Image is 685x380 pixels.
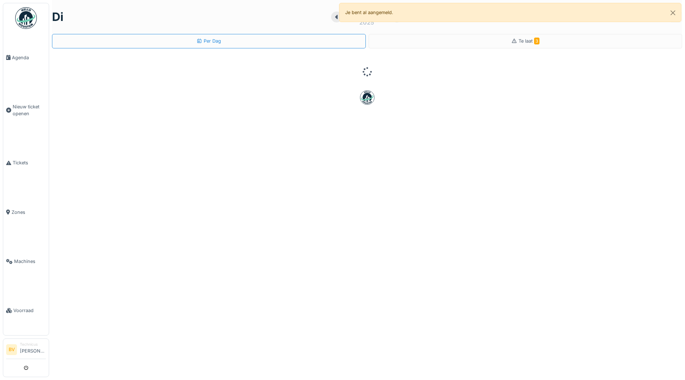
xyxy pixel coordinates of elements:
img: Badge_color-CXgf-gQk.svg [15,7,37,29]
div: 2025 [359,18,374,27]
a: Tickets [3,138,49,187]
span: Machines [14,258,46,265]
a: BV Technicus[PERSON_NAME] [6,342,46,359]
div: Per Dag [196,38,221,44]
li: [PERSON_NAME] [20,342,46,357]
span: Te laat [519,38,539,44]
a: Agenda [3,33,49,82]
img: badge-BVDL4wpA.svg [360,90,374,105]
a: Machines [3,237,49,286]
a: Zones [3,187,49,237]
span: Zones [12,209,46,216]
div: Technicus [20,342,46,347]
li: BV [6,344,17,355]
h1: di [52,10,64,24]
span: Agenda [12,54,46,61]
span: Voorraad [13,307,46,314]
a: Nieuw ticket openen [3,82,49,138]
div: Je bent al aangemeld. [339,3,682,22]
span: 3 [534,38,539,44]
a: Voorraad [3,286,49,335]
span: Tickets [13,159,46,166]
button: Close [665,3,681,22]
span: Nieuw ticket openen [13,103,46,117]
